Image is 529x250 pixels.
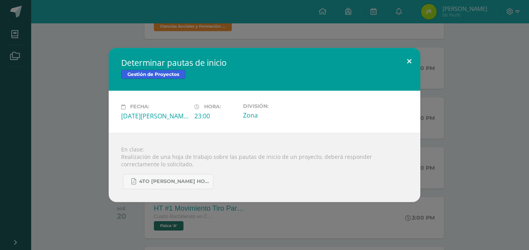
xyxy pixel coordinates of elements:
[398,48,420,74] button: Close (Esc)
[109,133,420,202] div: En clase: Realización de una hoja de trabajo sobre las pautas de inicio de un proyecto, deberá re...
[123,174,213,189] a: 4to [PERSON_NAME] hoja de trabajo proyectos.pdf
[121,57,408,68] h2: Determinar pautas de inicio
[204,104,221,110] span: Hora:
[130,104,149,110] span: Fecha:
[243,103,310,109] label: División:
[194,112,237,120] div: 23:00
[121,70,185,79] span: Gestión de Proyectos
[139,178,209,185] span: 4to [PERSON_NAME] hoja de trabajo proyectos.pdf
[121,112,188,120] div: [DATE][PERSON_NAME]
[243,111,310,120] div: Zona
